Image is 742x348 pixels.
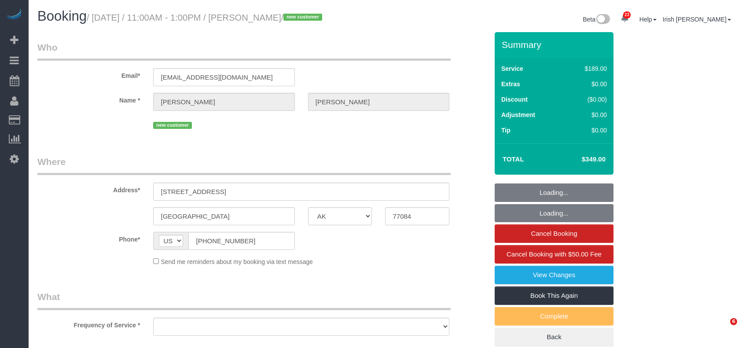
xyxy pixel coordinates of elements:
[308,93,449,111] input: Last Name*
[730,318,737,325] span: 6
[281,13,325,22] span: /
[502,40,609,50] h3: Summary
[623,11,631,18] span: 23
[188,232,294,250] input: Phone*
[712,318,733,339] iframe: Intercom live chat
[31,93,147,105] label: Name *
[501,80,520,88] label: Extras
[495,245,613,264] a: Cancel Booking with $50.00 Fee
[495,328,613,346] a: Back
[566,110,607,119] div: $0.00
[639,16,657,23] a: Help
[501,126,511,135] label: Tip
[87,13,325,22] small: / [DATE] / 11:00AM - 1:00PM / [PERSON_NAME]
[501,110,535,119] label: Adjustment
[495,286,613,305] a: Book This Again
[566,95,607,104] div: ($0.00)
[555,156,606,163] h4: $349.00
[153,207,294,225] input: City*
[37,155,451,175] legend: Where
[566,126,607,135] div: $0.00
[5,9,23,21] img: Automaid Logo
[663,16,731,23] a: Irish [PERSON_NAME]
[37,41,451,61] legend: Who
[495,224,613,243] a: Cancel Booking
[31,232,147,244] label: Phone*
[507,250,602,258] span: Cancel Booking with $50.00 Fee
[501,95,528,104] label: Discount
[566,80,607,88] div: $0.00
[153,93,294,111] input: First Name*
[153,122,191,129] span: new customer
[153,68,294,86] input: Email*
[161,258,313,265] span: Send me reminders about my booking via text message
[501,64,523,73] label: Service
[37,290,451,310] legend: What
[503,155,524,163] strong: Total
[595,14,610,26] img: New interface
[31,68,147,80] label: Email*
[31,318,147,330] label: Frequency of Service *
[283,14,322,21] span: new customer
[566,64,607,73] div: $189.00
[616,9,633,28] a: 23
[37,8,87,24] span: Booking
[31,183,147,194] label: Address*
[495,266,613,284] a: View Changes
[385,207,449,225] input: Zip Code*
[583,16,610,23] a: Beta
